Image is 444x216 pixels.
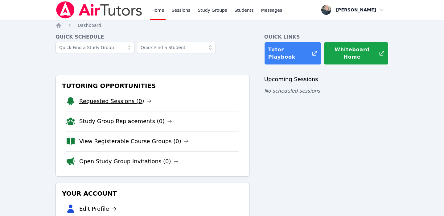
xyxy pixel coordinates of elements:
a: Tutor Playbook [264,42,321,65]
a: Requested Sessions (0) [79,97,152,106]
a: Dashboard [78,22,101,28]
h3: Upcoming Sessions [264,75,388,84]
span: No scheduled sessions [264,88,320,94]
img: Air Tutors [55,1,143,19]
button: Whiteboard Home [324,42,388,65]
a: View Registerable Course Groups (0) [79,137,189,146]
h3: Tutoring Opportunities [61,80,244,91]
h3: Your Account [61,188,244,199]
h4: Quick Schedule [55,33,249,41]
h4: Quick Links [264,33,388,41]
a: Edit Profile [79,205,117,213]
input: Quick Find a Study Group [55,42,134,53]
span: Messages [261,7,282,13]
a: Open Study Group Invitations (0) [79,157,179,166]
nav: Breadcrumb [55,22,388,28]
a: Study Group Replacements (0) [79,117,172,126]
input: Quick Find a Student [137,42,216,53]
span: Dashboard [78,23,101,28]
